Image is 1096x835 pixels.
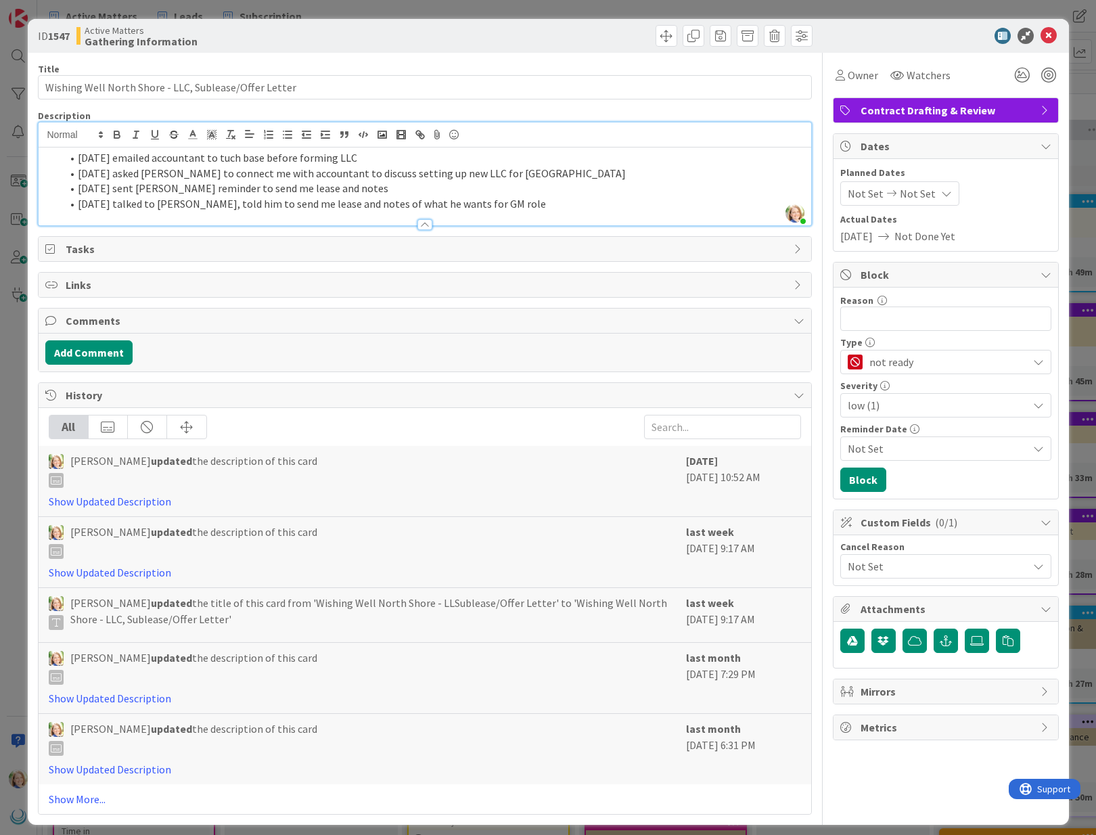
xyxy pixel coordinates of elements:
span: Active Matters [85,25,198,36]
span: Custom Fields [861,514,1034,531]
label: Title [38,63,60,75]
span: Not Set [900,185,936,202]
span: History [66,387,787,403]
a: Show Updated Description [49,495,171,508]
span: low (1) [848,396,1021,415]
div: Cancel Reason [840,542,1051,551]
b: last week [686,596,734,610]
li: [DATE] talked to [PERSON_NAME], told him to send me lease and notes of what he wants for GM role [62,196,804,212]
img: AD [49,651,64,666]
button: Add Comment [45,340,133,365]
img: AD [49,722,64,737]
b: 1547 [48,29,70,43]
div: All [49,415,89,438]
img: AD [49,596,64,611]
span: Support [28,2,62,18]
span: Tasks [66,241,787,257]
span: Severity [840,381,877,390]
label: Reason [840,294,873,307]
span: ID [38,28,70,44]
span: Contract Drafting & Review [861,102,1034,118]
span: ( 0/1 ) [935,516,957,529]
div: [DATE] 7:29 PM [686,650,801,706]
input: type card name here... [38,75,812,99]
span: Block [861,267,1034,283]
span: [PERSON_NAME] the description of this card [70,524,317,559]
span: Links [66,277,787,293]
span: Owner [848,67,878,83]
li: [DATE] sent [PERSON_NAME] reminder to send me lease and notes [62,181,804,196]
span: [PERSON_NAME] the description of this card [70,453,317,488]
span: Description [38,110,91,122]
img: AD [49,454,64,469]
b: Gathering Information [85,36,198,47]
a: Show Updated Description [49,763,171,776]
img: Sl300r1zNejTcUF0uYcJund7nRpyjiOK.jpg [785,204,804,223]
div: [DATE] 9:17 AM [686,595,801,635]
span: [PERSON_NAME] the description of this card [70,650,317,685]
span: Planned Dates [840,166,1051,180]
b: updated [151,596,192,610]
div: [DATE] 6:31 PM [686,721,801,777]
b: updated [151,722,192,736]
span: not ready [869,353,1021,371]
span: [PERSON_NAME] the description of this card [70,721,317,756]
div: [DATE] 10:52 AM [686,453,801,510]
span: Not Set [848,185,884,202]
span: Attachments [861,601,1034,617]
b: last month [686,651,741,664]
li: [DATE] asked [PERSON_NAME] to connect me with accountant to discuss setting up new LLC for [GEOGR... [62,166,804,181]
span: Dates [861,138,1034,154]
span: Not Set [848,441,1028,457]
a: Show More... [49,791,801,807]
a: Show Updated Description [49,692,171,705]
span: Metrics [861,719,1034,736]
span: Watchers [907,67,951,83]
b: updated [151,525,192,539]
b: updated [151,651,192,664]
a: Show Updated Description [49,566,171,579]
span: Comments [66,313,787,329]
b: updated [151,454,192,468]
b: [DATE] [686,454,718,468]
li: [DATE] emailed accountant to tuch base before forming LLC [62,150,804,166]
span: Mirrors [861,683,1034,700]
input: Search... [644,415,801,439]
span: Not Set [848,558,1028,574]
span: Not Done Yet [894,228,955,244]
span: Reminder Date [840,424,907,434]
span: [PERSON_NAME] the title of this card from 'Wishing Well North Shore - LLSublease/Offer Letter' to... [70,595,679,630]
span: [DATE] [840,228,873,244]
div: [DATE] 9:17 AM [686,524,801,581]
b: last month [686,722,741,736]
button: Block [840,468,886,492]
b: last week [686,525,734,539]
span: Type [840,338,863,347]
span: Actual Dates [840,212,1051,227]
img: AD [49,525,64,540]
